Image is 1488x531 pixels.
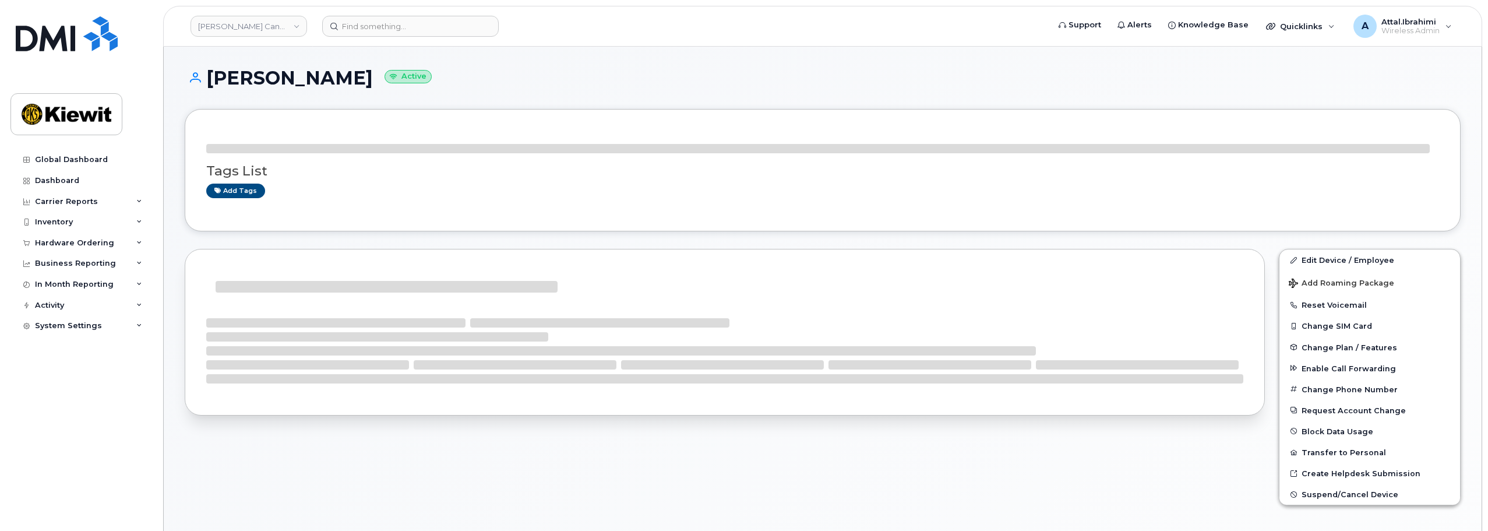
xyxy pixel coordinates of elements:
[1279,337,1460,358] button: Change Plan / Features
[1279,379,1460,400] button: Change Phone Number
[1279,442,1460,463] button: Transfer to Personal
[206,184,265,198] a: Add tags
[1279,315,1460,336] button: Change SIM Card
[1279,463,1460,484] a: Create Helpdesk Submission
[1302,364,1396,372] span: Enable Call Forwarding
[1279,421,1460,442] button: Block Data Usage
[1302,490,1398,499] span: Suspend/Cancel Device
[1289,279,1394,290] span: Add Roaming Package
[1279,358,1460,379] button: Enable Call Forwarding
[185,68,1461,88] h1: [PERSON_NAME]
[1279,484,1460,505] button: Suspend/Cancel Device
[206,164,1439,178] h3: Tags List
[1279,249,1460,270] a: Edit Device / Employee
[1279,294,1460,315] button: Reset Voicemail
[1279,270,1460,294] button: Add Roaming Package
[1279,400,1460,421] button: Request Account Change
[385,70,432,83] small: Active
[1302,343,1397,351] span: Change Plan / Features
